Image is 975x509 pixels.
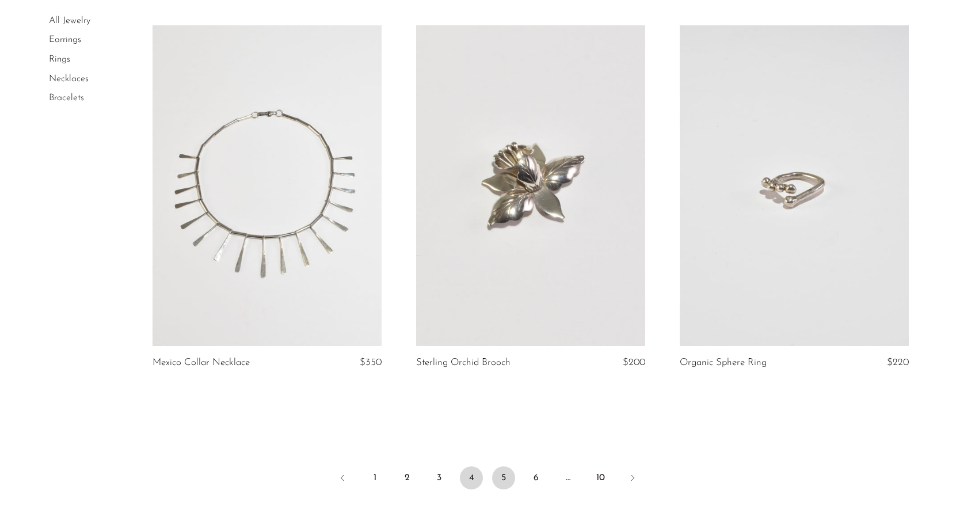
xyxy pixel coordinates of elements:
[524,466,547,489] a: 6
[460,466,483,489] span: 4
[492,466,515,489] a: 5
[557,466,580,489] span: …
[416,358,511,368] a: Sterling Orchid Brooch
[621,466,644,492] a: Next
[49,55,70,64] a: Rings
[428,466,451,489] a: 3
[153,358,250,368] a: Mexico Collar Necklace
[49,74,89,83] a: Necklaces
[363,466,386,489] a: 1
[395,466,418,489] a: 2
[49,16,90,25] a: All Jewelry
[887,358,909,367] span: $220
[331,466,354,492] a: Previous
[49,36,81,45] a: Earrings
[623,358,645,367] span: $200
[49,93,84,102] a: Bracelets
[589,466,612,489] a: 10
[360,358,382,367] span: $350
[680,358,767,368] a: Organic Sphere Ring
